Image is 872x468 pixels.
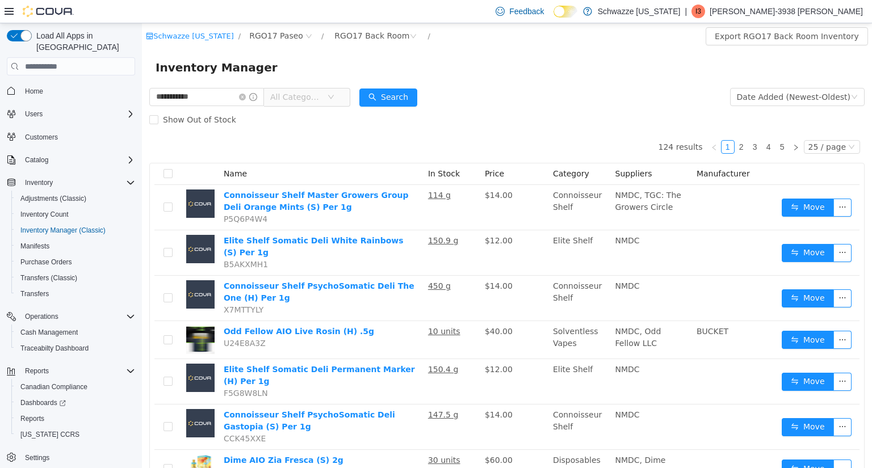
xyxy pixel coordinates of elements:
[343,146,362,155] span: Price
[20,242,49,251] span: Manifests
[44,302,73,331] img: Odd Fellow AIO Live Rosin (H) .5g hero shot
[20,194,86,203] span: Adjustments (Classic)
[473,303,519,324] span: NMDC, Odd Fellow LLC
[192,4,267,21] div: RGO17 Back Room
[82,444,126,453] span: UMPX5FDC
[20,450,135,465] span: Settings
[25,155,48,165] span: Catalog
[20,85,48,98] a: Home
[555,303,586,313] span: BUCKET
[651,121,657,128] i: icon: right
[44,431,73,459] img: Dime AIO Zia Fresca (S) 2g hero shot
[406,252,469,298] td: Connoisseur Shelf
[517,117,561,130] li: 124 results
[16,287,53,301] a: Transfers
[16,255,77,269] a: Purchase Orders
[11,340,140,356] button: Traceabilty Dashboard
[16,239,135,253] span: Manifests
[406,336,469,381] td: Elite Shelf
[406,162,469,207] td: Connoisseur Shelf
[20,130,135,144] span: Customers
[25,178,53,187] span: Inventory
[82,237,126,246] span: B5AKXMH1
[2,175,140,191] button: Inventory
[565,117,579,130] li: Previous Page
[20,176,57,189] button: Inventory
[343,167,371,176] span: $14.00
[20,289,49,298] span: Transfers
[640,349,692,368] button: icon: swapMove
[286,303,318,313] u: 10 units
[640,221,692,239] button: icon: swapMove
[691,5,705,18] div: Isaac-3938 Holliday
[32,30,135,53] span: Load All Apps in [GEOGRAPHIC_DATA]
[593,117,606,130] a: 2
[20,310,135,323] span: Operations
[640,175,692,193] button: icon: swapMove
[11,206,140,222] button: Inventory Count
[82,258,272,279] a: Connoisseur Shelf PsychoSomatic Deli The One (H) Per 1g
[640,307,692,326] button: icon: swapMove
[20,210,69,219] span: Inventory Count
[16,396,135,410] span: Dashboards
[509,6,544,17] span: Feedback
[179,9,182,17] span: /
[20,273,77,283] span: Transfers (Classic)
[16,326,82,339] a: Cash Management
[82,167,267,188] a: Connoisseur Shelf Master Growers Group Deli Orange Mints (S) Per 1g
[640,266,692,284] button: icon: swapMove
[25,109,43,119] span: Users
[706,120,713,128] i: icon: down
[343,432,371,441] span: $60.00
[16,412,135,425] span: Reports
[82,303,232,313] a: Odd Fellow AIO Live Rosin (H) .5g
[579,117,593,130] li: 1
[595,65,708,82] div: Date Added (Newest-Oldest)
[4,9,92,17] a: icon: shopSchwazze [US_STATE]
[11,270,140,286] button: Transfers (Classic)
[16,239,54,253] a: Manifests
[16,412,49,425] a: Reports
[11,222,140,238] button: Inventory Manager (Classic)
[82,411,124,420] span: CCK45XXE
[11,324,140,340] button: Cash Management
[20,310,63,323] button: Operations
[11,427,140,442] button: [US_STATE] CCRS
[473,432,524,453] span: NMDC, Dime Industries
[473,341,498,351] span: NMDC
[16,208,135,221] span: Inventory Count
[473,387,498,396] span: NMDC
[11,411,140,427] button: Reports
[82,213,262,234] a: Elite Shelf Somatic Deli White Rainbows (S) Per 1g
[82,432,202,441] a: Dime AIO Zia Fresca (S) 2g
[20,398,66,407] span: Dashboards
[25,133,58,142] span: Customers
[44,257,73,285] img: Connoisseur Shelf PsychoSomatic Deli The One (H) Per 1g placeholder
[82,191,125,200] span: P5Q6P4W4
[16,341,135,355] span: Traceabilty Dashboard
[20,414,44,423] span: Reports
[286,9,288,17] span: /
[23,6,74,17] img: Cova
[82,315,124,324] span: U24E8A3Z
[16,255,135,269] span: Purchase Orders
[691,349,710,368] button: icon: ellipsis
[128,68,180,79] span: All Categories
[97,70,104,77] i: icon: close-circle
[20,430,79,439] span: [US_STATE] CCRS
[2,129,140,145] button: Customers
[286,432,318,441] u: 30 units
[16,287,135,301] span: Transfers
[20,451,54,465] a: Settings
[286,341,316,351] u: 150.4 g
[691,395,710,413] button: icon: ellipsis
[2,309,140,324] button: Operations
[286,167,309,176] u: 114 g
[343,341,371,351] span: $12.00
[691,221,710,239] button: icon: ellipsis
[555,146,608,155] span: Manufacturer
[621,117,633,130] a: 4
[16,428,84,441] a: [US_STATE] CCRS
[97,9,99,17] span: /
